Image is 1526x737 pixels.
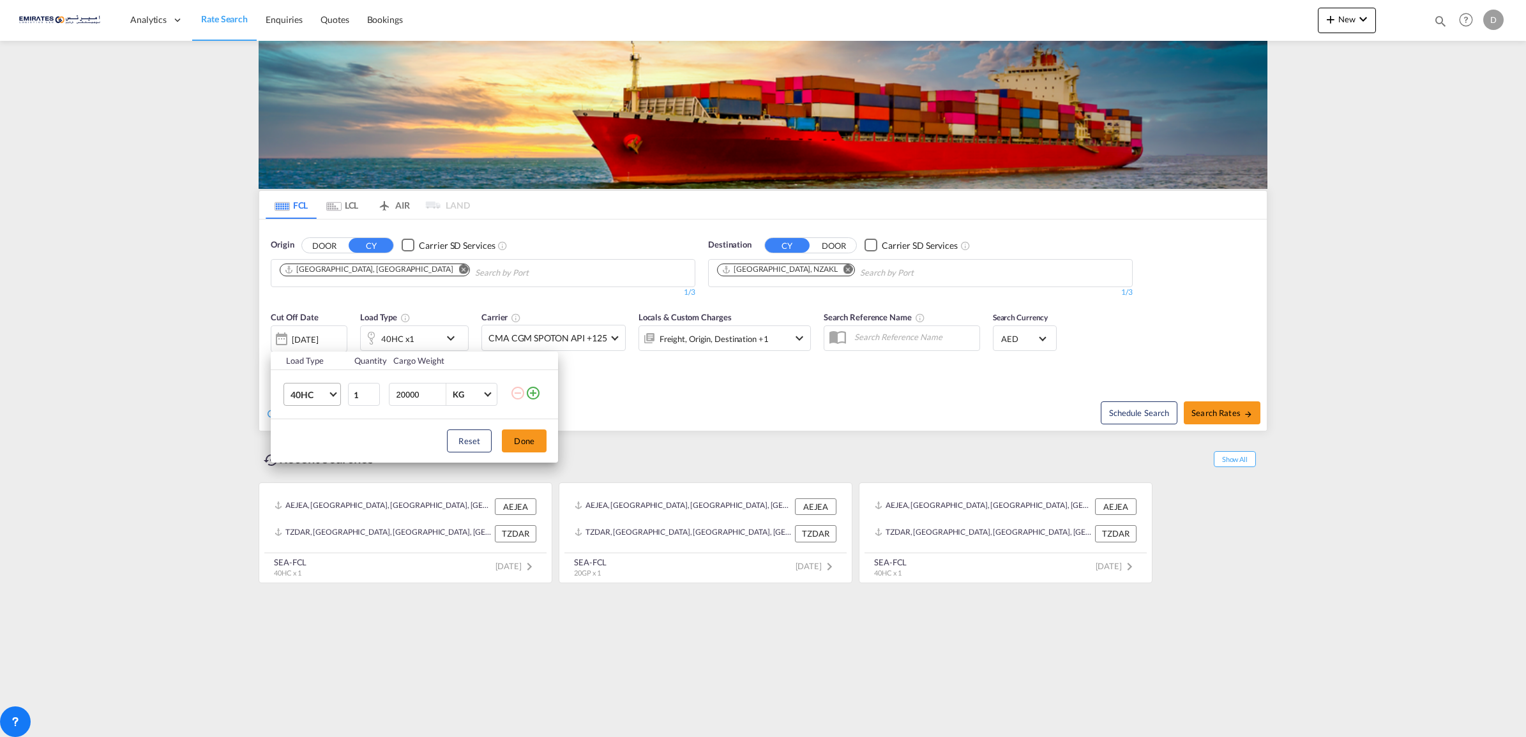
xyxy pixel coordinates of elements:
div: KG [453,389,464,399]
md-select: Choose: 40HC [283,383,341,406]
th: Load Type [271,352,347,370]
input: Enter Weight [395,383,446,405]
div: Cargo Weight [393,355,502,366]
button: Done [502,429,547,452]
button: Reset [447,429,492,452]
input: Qty [348,383,380,406]
th: Quantity [347,352,386,370]
span: 40HC [291,389,328,401]
md-icon: icon-minus-circle-outline [510,385,525,401]
md-icon: icon-plus-circle-outline [525,385,541,401]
